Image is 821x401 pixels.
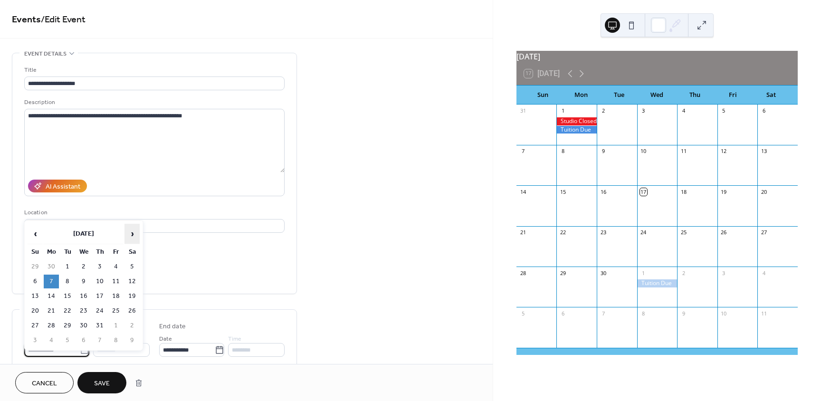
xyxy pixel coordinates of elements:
[760,148,767,155] div: 13
[600,107,607,115] div: 2
[24,208,283,218] div: Location
[720,269,727,277] div: 3
[46,182,80,192] div: AI Assistant
[640,229,647,236] div: 24
[680,229,687,236] div: 25
[600,229,607,236] div: 23
[559,188,566,195] div: 15
[124,304,140,318] td: 26
[600,269,607,277] div: 30
[640,188,647,195] div: 17
[12,10,41,29] a: Events
[519,310,526,317] div: 5
[108,260,124,274] td: 4
[124,275,140,288] td: 12
[124,260,140,274] td: 5
[28,180,87,192] button: AI Assistant
[76,289,91,303] td: 16
[15,372,74,393] a: Cancel
[41,10,86,29] span: / Edit Event
[720,229,727,236] div: 26
[556,126,597,134] div: Tuition Due
[44,224,124,244] th: [DATE]
[640,148,647,155] div: 10
[108,275,124,288] td: 11
[680,269,687,277] div: 2
[44,275,59,288] td: 7
[600,310,607,317] div: 7
[640,107,647,115] div: 3
[28,319,43,333] td: 27
[752,86,790,105] div: Sat
[44,304,59,318] td: 21
[680,107,687,115] div: 4
[108,245,124,259] th: Fr
[60,334,75,347] td: 5
[76,304,91,318] td: 23
[92,275,107,288] td: 10
[60,245,75,259] th: Tu
[720,310,727,317] div: 10
[124,334,140,347] td: 9
[720,148,727,155] div: 12
[28,245,43,259] th: Su
[76,319,91,333] td: 30
[28,289,43,303] td: 13
[76,245,91,259] th: We
[44,245,59,259] th: Mo
[159,322,186,332] div: End date
[760,310,767,317] div: 11
[680,310,687,317] div: 9
[519,269,526,277] div: 28
[637,279,678,287] div: Tuition Due
[92,245,107,259] th: Th
[760,269,767,277] div: 4
[28,260,43,274] td: 29
[28,275,43,288] td: 6
[28,304,43,318] td: 20
[760,107,767,115] div: 6
[760,188,767,195] div: 20
[108,334,124,347] td: 8
[519,148,526,155] div: 7
[28,224,42,243] span: ‹
[32,379,57,389] span: Cancel
[108,289,124,303] td: 18
[44,334,59,347] td: 4
[519,229,526,236] div: 21
[24,49,67,59] span: Event details
[108,304,124,318] td: 25
[680,188,687,195] div: 18
[60,275,75,288] td: 8
[92,304,107,318] td: 24
[92,319,107,333] td: 31
[76,275,91,288] td: 9
[720,107,727,115] div: 5
[108,319,124,333] td: 1
[562,86,600,105] div: Mon
[76,334,91,347] td: 6
[680,148,687,155] div: 11
[44,289,59,303] td: 14
[519,188,526,195] div: 14
[60,319,75,333] td: 29
[524,86,562,105] div: Sun
[600,86,638,105] div: Tue
[44,260,59,274] td: 30
[516,51,798,62] div: [DATE]
[76,260,91,274] td: 2
[556,117,597,125] div: Studio Closed - Labor Day
[92,334,107,347] td: 7
[92,260,107,274] td: 3
[519,107,526,115] div: 31
[600,148,607,155] div: 9
[124,289,140,303] td: 19
[60,260,75,274] td: 1
[44,319,59,333] td: 28
[124,245,140,259] th: Sa
[28,334,43,347] td: 3
[638,86,676,105] div: Wed
[760,229,767,236] div: 27
[24,97,283,107] div: Description
[640,310,647,317] div: 8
